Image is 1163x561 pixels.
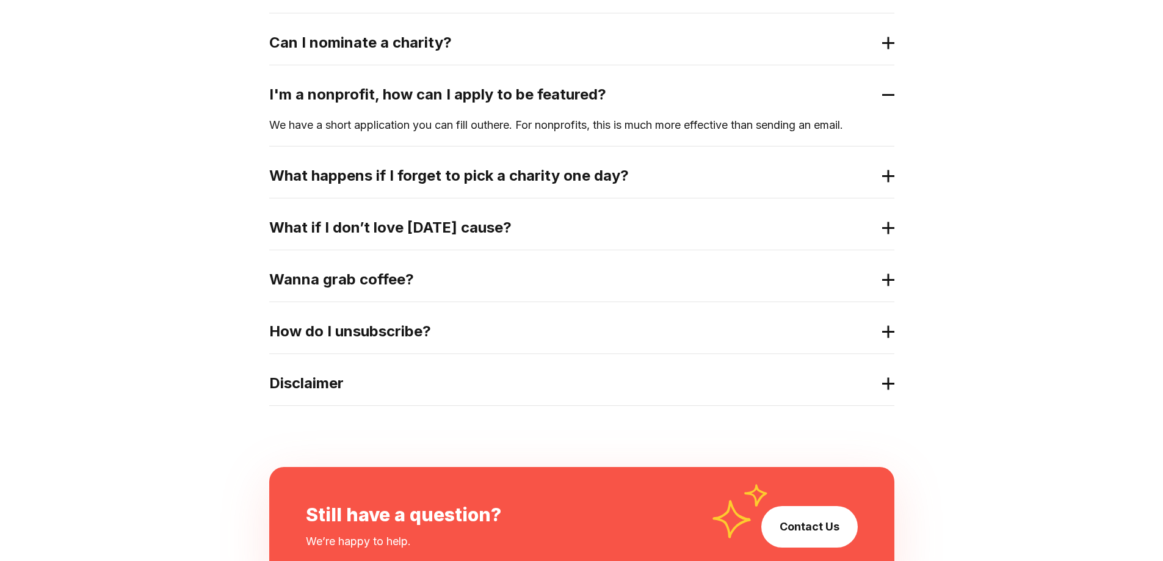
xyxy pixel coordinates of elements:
[269,85,875,104] h2: I'm a nonprofit, how can I apply to be featured?
[269,33,875,52] h2: Can I nominate a charity?
[487,118,509,131] a: here
[306,504,501,526] div: Still have a question?
[269,322,875,341] h2: How do I unsubscribe?
[269,218,875,237] h2: What if I don’t love [DATE] cause?
[269,374,875,393] h2: Disclaimer
[269,117,894,134] p: We have a short application you can fill out . For nonprofits, this is much more effective than s...
[780,518,839,535] a: Contact Us
[269,270,875,289] h2: Wanna grab coffee?
[269,166,875,186] h2: What happens if I forget to pick a charity one day?
[306,533,411,550] div: We’re happy to help.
